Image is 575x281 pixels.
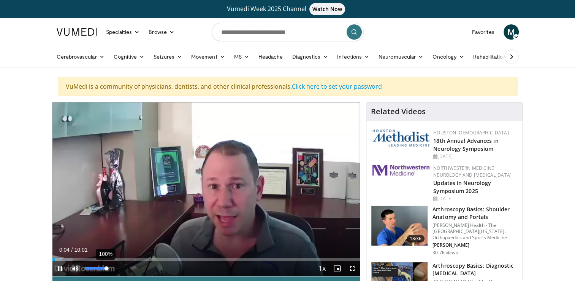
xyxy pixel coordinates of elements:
[68,261,83,276] button: Mute
[314,261,329,276] button: Playback Rate
[329,261,345,276] button: Enable picture-in-picture mode
[58,3,518,15] a: Vumedi Week 2025 ChannelWatch Now
[187,49,230,64] a: Movement
[432,250,458,256] p: 30.7K views
[309,3,345,15] span: Watch Now
[144,24,179,40] a: Browse
[428,49,469,64] a: Oncology
[59,247,70,253] span: 0:04
[212,23,364,41] input: Search topics, interventions
[149,49,187,64] a: Seizures
[333,49,374,64] a: Infections
[227,5,348,13] span: Vumedi Week 2025 Channel
[372,165,429,176] img: 2a462fb6-9365-492a-ac79-3166a6f924d8.png.150x105_q85_autocrop_double_scale_upscale_version-0.2.jpg
[504,24,519,40] a: M
[71,247,73,253] span: /
[432,206,518,221] h3: Arthroscopy Basics: Shoulder Anatomy and Portals
[52,49,109,64] a: Cerebrovascular
[372,129,429,147] img: 5e4488cc-e109-4a4e-9fd9-73bb9237ee91.png.150x105_q85_autocrop_double_scale_upscale_version-0.2.png
[433,137,498,152] a: 18th Annual Advances in Neurology Symposium
[433,129,508,136] a: Houston [DEMOGRAPHIC_DATA]
[371,107,426,116] h4: Related Videos
[433,195,516,202] div: [DATE]
[345,261,360,276] button: Fullscreen
[74,247,87,253] span: 10:01
[58,77,518,96] div: VuMedi is a community of physicians, dentists, and other clinical professionals.
[109,49,149,64] a: Cognitive
[432,222,518,241] p: [PERSON_NAME] Health - The [GEOGRAPHIC_DATA][US_STATE]: Orthopaedics and Sports Medicine
[85,267,106,270] div: Volume Level
[433,179,491,195] a: Updates in Neurology Symposium 2025
[230,49,254,64] a: MS
[374,49,428,64] a: Neuromuscular
[292,82,382,91] a: Click here to set your password
[433,165,512,178] a: Northwestern Medicine Neurology and [MEDICAL_DATA]
[469,49,510,64] a: Rehabilitation
[52,102,360,276] video-js: Video Player
[467,24,499,40] a: Favorites
[52,258,360,261] div: Progress Bar
[57,28,97,36] img: VuMedi Logo
[52,261,68,276] button: Pause
[101,24,144,40] a: Specialties
[371,206,518,256] a: 13:36 Arthroscopy Basics: Shoulder Anatomy and Portals [PERSON_NAME] Health - The [GEOGRAPHIC_DAT...
[287,49,333,64] a: Diagnostics
[433,153,516,160] div: [DATE]
[407,235,425,243] span: 13:36
[432,242,518,248] p: [PERSON_NAME]
[254,49,288,64] a: Headache
[371,206,428,246] img: 9534a039-0eaa-4167-96cf-d5be049a70d8.150x105_q85_crop-smart_upscale.jpg
[432,262,518,277] h3: Arthroscopy Basics: Diagnostic [MEDICAL_DATA]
